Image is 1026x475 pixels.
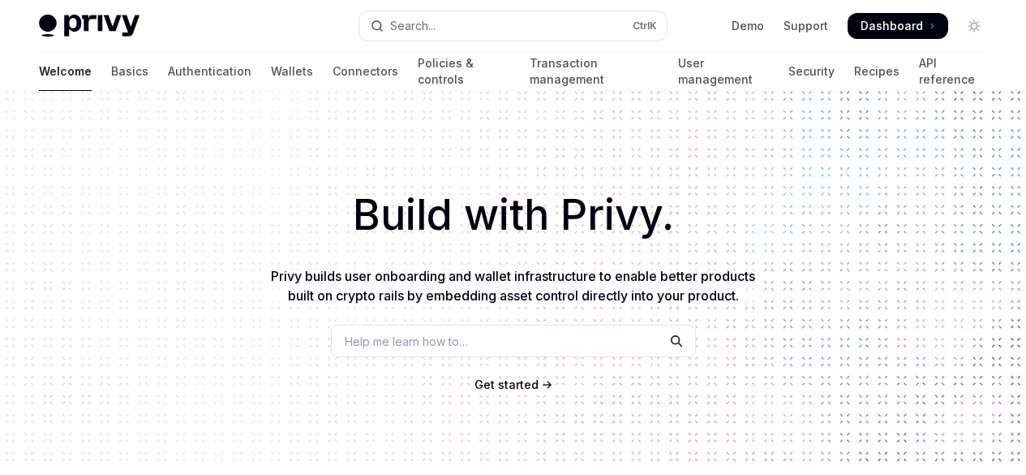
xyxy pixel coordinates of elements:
[111,52,148,91] a: Basics
[26,184,1000,247] h1: Build with Privy.
[271,52,313,91] a: Wallets
[783,18,828,34] a: Support
[168,52,251,91] a: Authentication
[39,15,140,37] img: light logo
[333,52,398,91] a: Connectors
[390,16,436,36] div: Search...
[854,52,899,91] a: Recipes
[633,19,657,32] span: Ctrl K
[788,52,835,91] a: Security
[418,52,510,91] a: Policies & controls
[359,11,667,41] button: Open search
[271,268,755,304] span: Privy builds user onboarding and wallet infrastructure to enable better products built on crypto ...
[848,13,948,39] a: Dashboard
[961,13,987,39] button: Toggle dark mode
[345,333,468,350] span: Help me learn how to…
[732,18,764,34] a: Demo
[39,52,92,91] a: Welcome
[919,52,987,91] a: API reference
[474,377,539,393] a: Get started
[530,52,658,91] a: Transaction management
[861,18,923,34] span: Dashboard
[474,378,539,391] span: Get started
[678,52,770,91] a: User management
